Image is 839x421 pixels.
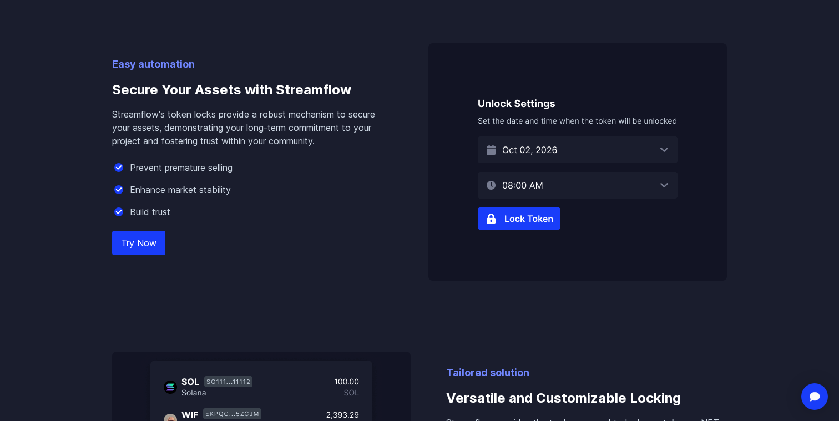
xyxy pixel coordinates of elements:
[446,365,727,381] p: Tailored solution
[112,57,393,72] p: Easy automation
[112,108,393,148] p: Streamflow's token locks provide a robust mechanism to secure your assets, demonstrating your lon...
[428,43,727,281] img: Secure Your Assets with Streamflow
[130,161,233,174] p: Prevent premature selling
[112,72,393,108] h3: Secure Your Assets with Streamflow
[130,183,231,196] p: Enhance market stability
[801,383,828,410] div: Open Intercom Messenger
[130,205,170,219] p: Build trust
[446,381,727,416] h3: Versatile and Customizable Locking
[112,231,165,255] a: Try Now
